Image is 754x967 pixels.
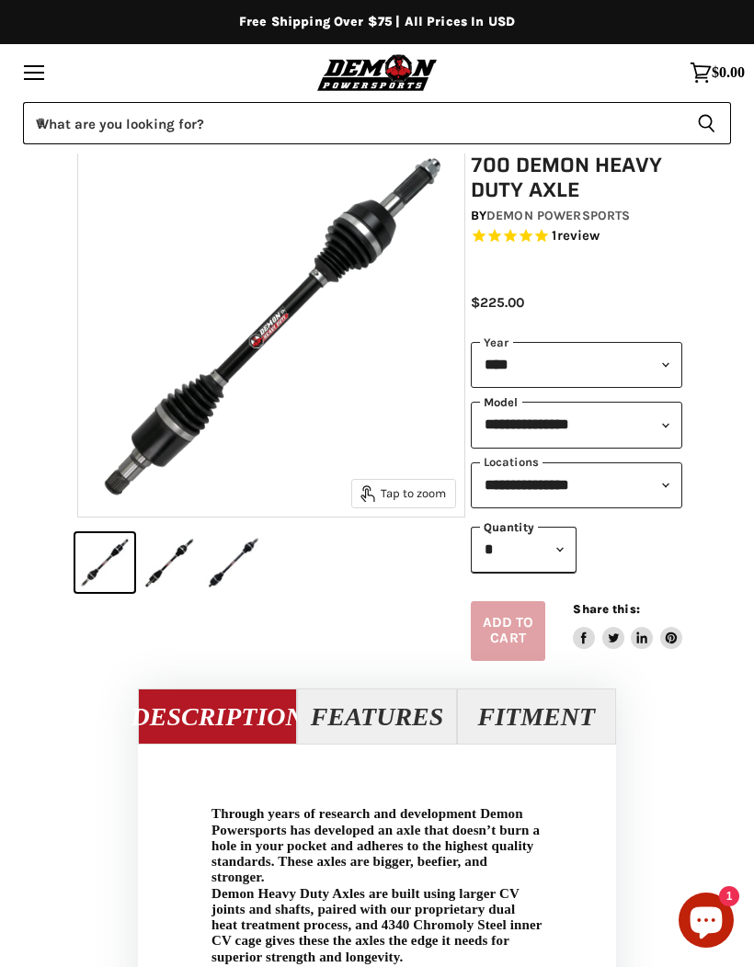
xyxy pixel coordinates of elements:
[138,688,297,744] button: Description
[682,102,731,144] button: Search
[471,462,682,508] select: keys
[471,402,682,448] select: modal-name
[360,485,446,502] span: Tap to zoom
[457,688,616,744] button: Fitment
[352,480,455,507] button: Tap to zoom
[314,51,441,93] img: Demon Powersports
[557,227,600,244] span: review
[471,130,682,203] h1: Polaris Ranger 700 Demon Heavy Duty Axle
[680,52,754,93] a: $0.00
[140,533,199,592] button: Polaris Ranger 700 Demon Heavy Duty Axle thumbnail
[712,64,745,81] span: $0.00
[471,342,682,388] select: year
[471,527,577,573] select: Quantity
[552,227,600,244] span: 1 reviews
[573,601,682,662] aside: Share this:
[486,208,630,223] a: Demon Powersports
[204,533,263,592] button: Polaris Ranger 700 Demon Heavy Duty Axle thumbnail
[471,227,682,246] span: Rated 5.0 out of 5 stars 1 reviews
[573,602,639,616] span: Share this:
[75,533,134,592] button: Polaris Ranger 700 Demon Heavy Duty Axle thumbnail
[23,102,682,144] input: When autocomplete results are available use up and down arrows to review and enter to select
[78,131,464,517] img: Polaris Ranger 700 Demon Heavy Duty Axle
[673,893,739,952] inbox-online-store-chat: Shopify online store chat
[297,688,456,744] button: Features
[471,206,682,226] div: by
[471,294,524,311] span: $225.00
[23,102,731,144] form: Product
